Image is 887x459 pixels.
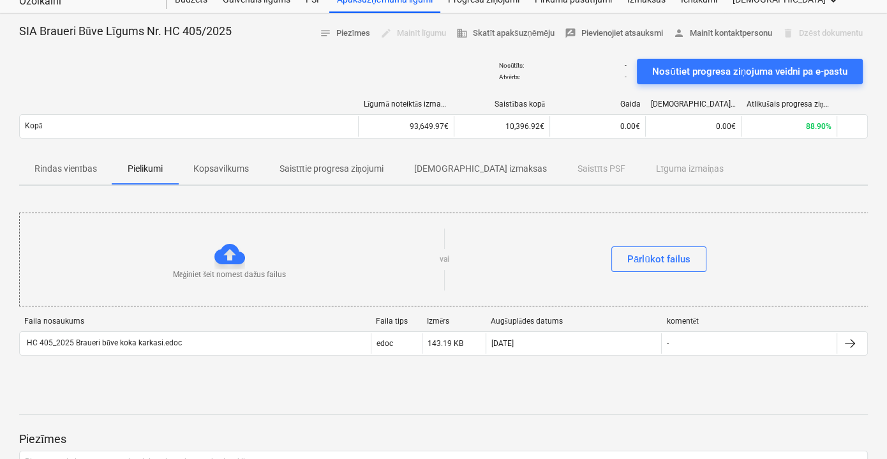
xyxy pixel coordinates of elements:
span: notes [319,27,331,39]
div: HC 405_2025 Braueri būve koka karkasi.edoc [25,338,182,348]
div: Izmērs [427,317,481,326]
div: Pārlūkot failus [627,251,690,267]
p: Pielikumi [128,162,163,176]
div: Saistības kopā [459,100,545,109]
p: Nosūtīts : [499,61,524,70]
p: Piezīmes [19,432,868,447]
span: 88.90% [806,122,831,131]
p: SIA Braueri Būve Līgums Nr. HC 405/2025 [19,24,232,39]
span: Mainīt kontaktpersonu [673,26,772,41]
button: Mainīt kontaktpersonu [668,24,777,43]
span: person [673,27,685,39]
span: Piezīmes [319,26,370,41]
div: [DATE] [491,339,514,348]
div: komentēt [667,317,833,326]
div: edoc [376,339,393,348]
button: Pārlūkot failus [611,246,706,272]
p: Mēģiniet šeit nomest dažus failus [173,269,286,280]
p: Kopā [25,121,42,132]
p: [DEMOGRAPHIC_DATA] izmaksas [414,162,547,176]
p: Kopsavilkums [193,162,249,176]
div: Gaida [555,100,641,109]
span: business [456,27,468,39]
span: 0.00€ [716,122,736,131]
p: Atvērts : [499,73,519,81]
span: 0.00€ [620,122,640,131]
div: Augšuplādes datums [491,317,657,326]
p: - [625,61,627,70]
div: Līgumā noteiktās izmaksas [364,100,449,109]
button: Nosūtiet progresa ziņojuma veidni pa e-pastu [637,59,863,84]
div: 143.19 KB [428,339,463,348]
button: Skatīt apakšuzņēmēju [451,24,560,43]
div: 93,649.97€ [358,116,454,137]
button: Piezīmes [314,24,375,43]
div: [DEMOGRAPHIC_DATA] izmaksas [651,100,736,109]
div: Faila nosaukums [24,317,366,326]
div: Mēģiniet šeit nomest dažus failusvaiPārlūkot failus [19,213,869,306]
div: Nosūtiet progresa ziņojuma veidni pa e-pastu [652,63,847,80]
p: Rindas vienības [34,162,97,176]
div: Atlikušais progresa ziņojums [747,100,832,109]
span: Skatīt apakšuzņēmēju [456,26,555,41]
span: rate_review [565,27,576,39]
p: vai [440,254,449,265]
p: Saistītie progresa ziņojumi [280,162,384,176]
p: - [625,73,627,81]
div: Faila tips [376,317,417,326]
div: - [667,339,669,348]
span: 10,396.92€ [505,122,544,131]
span: Pievienojiet atsauksmi [565,26,663,41]
button: Pievienojiet atsauksmi [560,24,668,43]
